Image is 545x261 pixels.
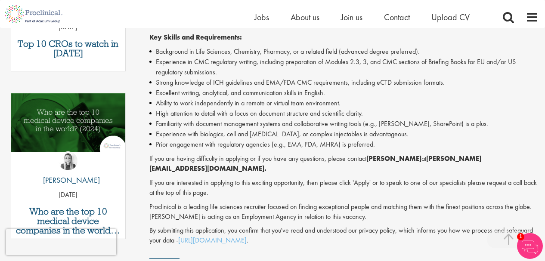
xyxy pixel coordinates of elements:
[178,236,247,245] a: [URL][DOMAIN_NAME]
[149,139,539,150] li: Prior engagement with regulatory agencies (e.g., EMA, FDA, MHRA) is preferred.
[149,129,539,139] li: Experience with biologics, cell and [MEDICAL_DATA], or complex injectables is advantageous.
[59,151,77,170] img: Hannah Burke
[366,154,421,163] strong: [PERSON_NAME]
[11,190,125,200] p: [DATE]
[149,33,242,42] strong: Key Skills and Requirements:
[149,226,539,246] p: By submitting this application, you confirm that you've read and understood our privacy policy, w...
[149,77,539,88] li: Strong knowledge of ICH guidelines and EMA/FDA CMC requirements, including eCTD submission formats.
[254,12,269,23] a: Jobs
[149,202,539,222] p: Proclinical is a leading life sciences recruiter focused on finding exceptional people and matchi...
[37,151,100,190] a: Hannah Burke [PERSON_NAME]
[149,57,539,77] li: Experience in CMC regulatory writing, including preparation of Modules 2.3, 3, and CMC sections o...
[11,93,125,169] a: Link to a post
[149,88,539,98] li: Excellent writing, analytical, and communication skills in English.
[149,46,539,57] li: Background in Life Sciences, Chemistry, Pharmacy, or a related field (advanced degree preferred).
[6,229,116,255] iframe: reCAPTCHA
[149,98,539,108] li: Ability to work independently in a remote or virtual team environment.
[149,108,539,119] li: High attention to detail with a focus on document structure and scientific clarity.
[149,178,539,198] p: If you are interested in applying to this exciting opportunity, then please click 'Apply' or to s...
[15,207,121,235] a: Who are the top 10 medical device companies in the world in [DATE]?
[517,233,524,240] span: 1
[517,233,543,259] img: Chatbot
[384,12,410,23] a: Contact
[291,12,319,23] a: About us
[15,39,121,58] a: Top 10 CROs to watch in [DATE]
[341,12,362,23] a: Join us
[431,12,470,23] a: Upload CV
[37,175,100,186] p: [PERSON_NAME]
[11,93,125,153] img: Top 10 Medical Device Companies 2024
[149,119,539,129] li: Familiarity with document management systems and collaborative writing tools (e.g., [PERSON_NAME]...
[149,154,481,173] strong: [PERSON_NAME][EMAIL_ADDRESS][DOMAIN_NAME].
[149,154,539,174] p: If you are having difficulty in applying or if you have any questions, please contact at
